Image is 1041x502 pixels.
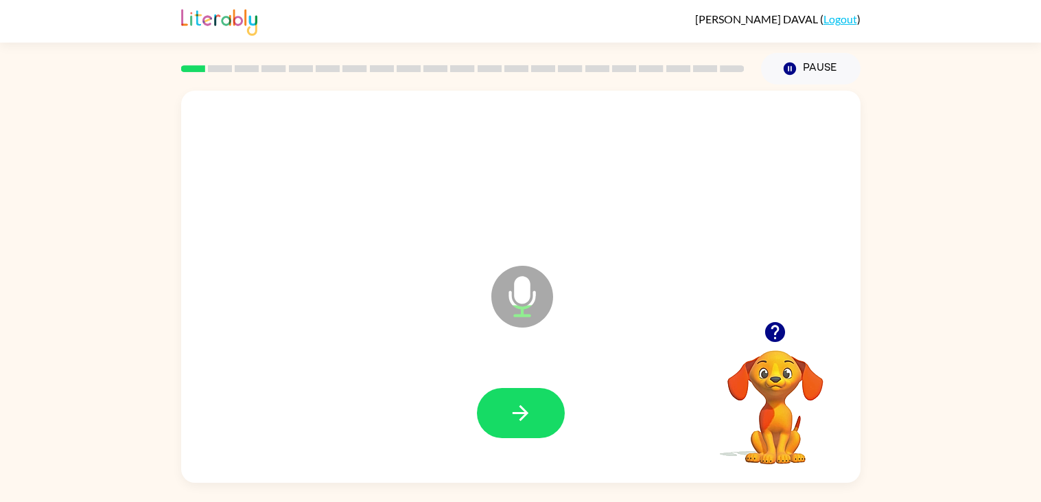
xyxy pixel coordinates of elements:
video: Your browser must support playing .mp4 files to use Literably. Please try using another browser. [707,329,844,466]
button: Pause [761,53,861,84]
span: [PERSON_NAME] DAVAL [695,12,820,25]
img: Literably [181,5,257,36]
a: Logout [823,12,857,25]
div: ( ) [695,12,861,25]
